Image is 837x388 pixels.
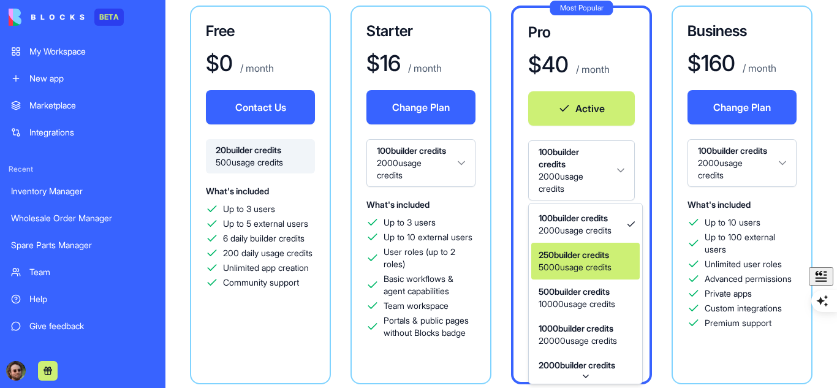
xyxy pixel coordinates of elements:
[539,224,612,237] span: 2000 usage credits
[539,261,612,273] span: 5000 usage credits
[539,298,615,310] span: 10000 usage credits
[4,164,162,174] span: Recent
[11,212,154,224] div: Wholesale Order Manager
[539,286,615,298] span: 500 builder credits
[11,239,154,251] div: Spare Parts Manager
[539,359,618,371] span: 2000 builder credits
[539,335,617,347] span: 20000 usage credits
[539,212,612,224] span: 100 builder credits
[539,249,612,261] span: 250 builder credits
[11,185,154,197] div: Inventory Manager
[539,322,617,335] span: 1000 builder credits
